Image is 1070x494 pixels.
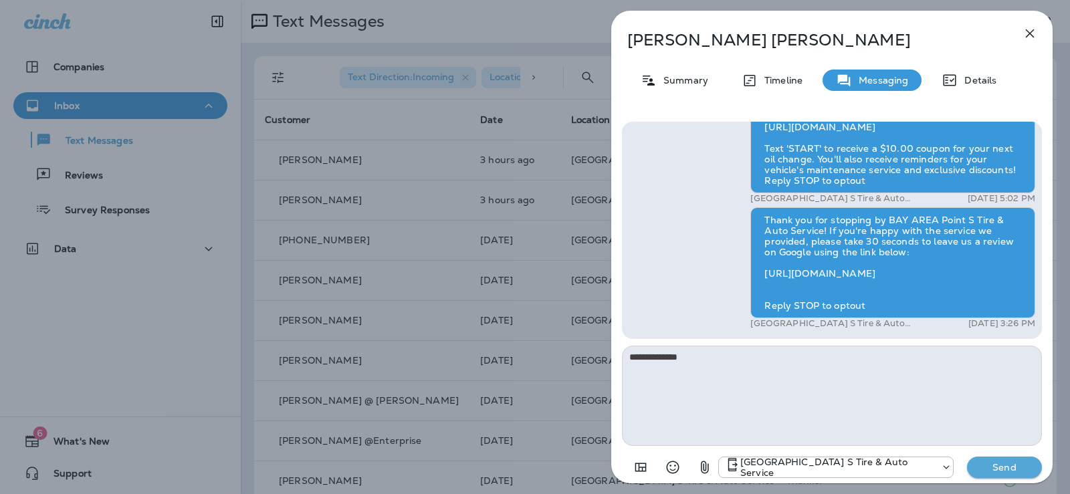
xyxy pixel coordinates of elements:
[750,318,921,329] p: [GEOGRAPHIC_DATA] S Tire & Auto Service
[750,193,921,204] p: [GEOGRAPHIC_DATA] S Tire & Auto Service
[750,207,1035,318] div: Thank you for stopping by BAY AREA Point S Tire & Auto Service! If you're happy with the service ...
[958,75,996,86] p: Details
[852,75,908,86] p: Messaging
[750,61,1035,193] div: Thank you for stopping by BAY AREA Point S Tire & Auto Service! If you're happy with the service ...
[967,457,1042,478] button: Send
[627,31,992,49] p: [PERSON_NAME] [PERSON_NAME]
[740,457,934,478] p: [GEOGRAPHIC_DATA] S Tire & Auto Service
[659,454,686,481] button: Select an emoji
[968,193,1035,204] p: [DATE] 5:02 PM
[968,318,1035,329] p: [DATE] 3:26 PM
[976,461,1033,473] p: Send
[758,75,802,86] p: Timeline
[627,454,654,481] button: Add in a premade template
[719,457,953,478] div: +1 (301) 975-0024
[657,75,708,86] p: Summary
